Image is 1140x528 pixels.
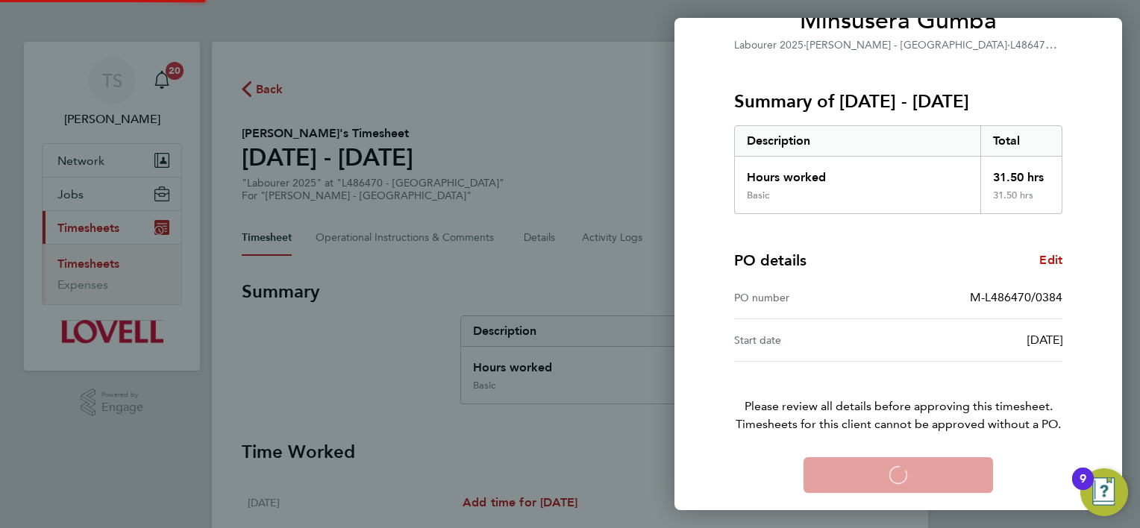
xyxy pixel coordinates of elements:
[1080,468,1128,516] button: Open Resource Center, 9 new notifications
[980,189,1062,213] div: 31.50 hrs
[980,126,1062,156] div: Total
[735,126,980,156] div: Description
[1039,251,1062,269] a: Edit
[807,39,1007,51] span: [PERSON_NAME] - [GEOGRAPHIC_DATA]
[734,6,1062,36] span: Minsusera Gumba
[804,39,807,51] span: ·
[716,415,1080,433] span: Timesheets for this client cannot be approved without a PO.
[747,189,769,201] div: Basic
[735,157,980,189] div: Hours worked
[1007,39,1010,51] span: ·
[734,250,807,271] h4: PO details
[970,290,1062,304] span: M-L486470/0384
[1080,479,1086,498] div: 9
[734,89,1062,113] h3: Summary of [DATE] - [DATE]
[716,362,1080,433] p: Please review all details before approving this timesheet.
[980,157,1062,189] div: 31.50 hrs
[734,125,1062,214] div: Summary of 23 - 29 Aug 2025
[734,289,898,307] div: PO number
[1039,253,1062,267] span: Edit
[734,39,804,51] span: Labourer 2025
[898,331,1062,349] div: [DATE]
[734,331,898,349] div: Start date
